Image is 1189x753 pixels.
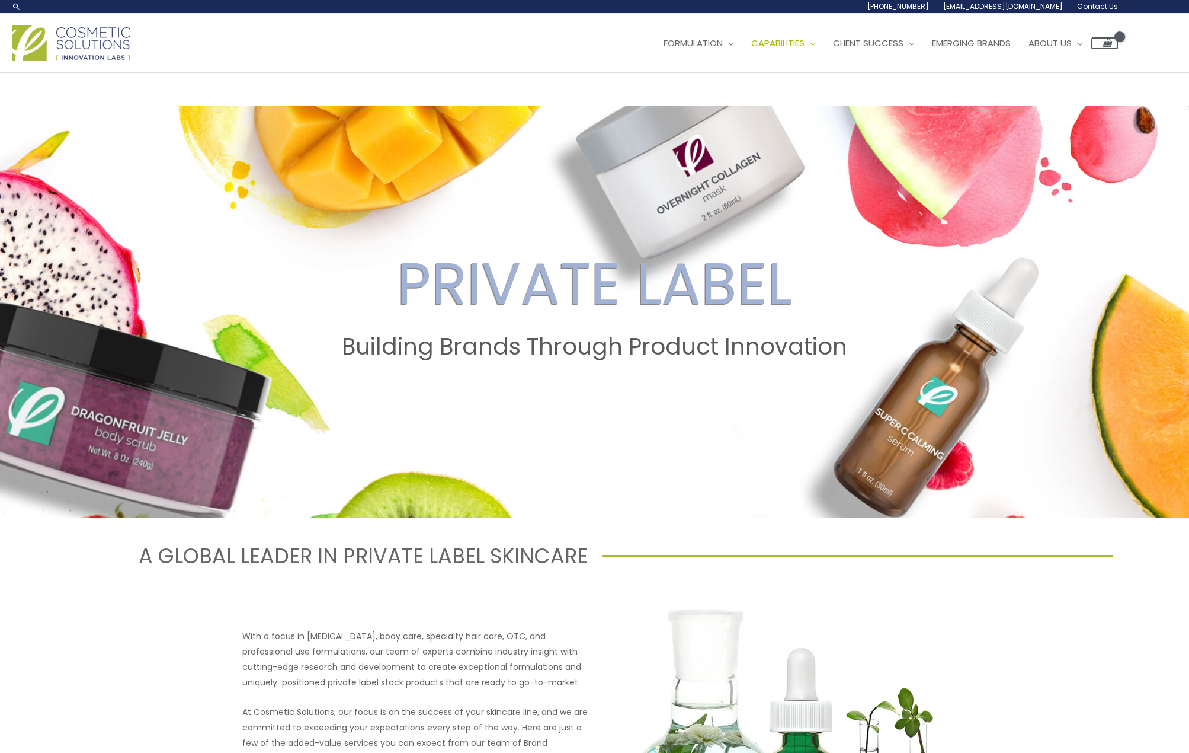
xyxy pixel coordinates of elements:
[12,25,130,61] img: Cosmetic Solutions Logo
[1020,25,1091,61] a: About Us
[646,25,1118,61] nav: Site Navigation
[867,1,929,11] span: [PHONE_NUMBER]
[751,37,805,49] span: Capabilities
[833,37,903,49] span: Client Success
[742,25,824,61] a: Capabilities
[1028,37,1072,49] span: About Us
[932,37,1011,49] span: Emerging Brands
[923,25,1020,61] a: Emerging Brands
[1077,1,1118,11] span: Contact Us
[12,2,21,11] a: Search icon link
[76,541,588,570] h1: A GLOBAL LEADER IN PRIVATE LABEL SKINCARE
[664,37,723,49] span: Formulation
[943,1,1063,11] span: [EMAIL_ADDRESS][DOMAIN_NAME]
[242,628,588,690] p: With a focus in [MEDICAL_DATA], body care, specialty hair care, OTC, and professional use formula...
[655,25,742,61] a: Formulation
[824,25,923,61] a: Client Success
[1091,37,1118,49] a: View Shopping Cart, empty
[11,249,1178,319] h2: PRIVATE LABEL
[11,333,1178,360] h2: Building Brands Through Product Innovation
